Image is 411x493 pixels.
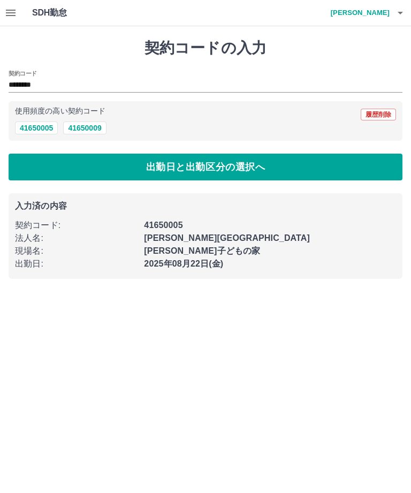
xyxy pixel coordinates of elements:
h1: 契約コードの入力 [9,39,402,57]
p: 現場名 : [15,245,138,257]
h2: 契約コード [9,69,37,78]
button: 履歴削除 [361,109,396,120]
b: 2025年08月22日(金) [144,259,223,268]
button: 41650005 [15,122,58,134]
b: 41650005 [144,221,182,230]
p: 法人名 : [15,232,138,245]
b: [PERSON_NAME]子どもの家 [144,246,260,255]
p: 使用頻度の高い契約コード [15,108,105,115]
p: 入力済の内容 [15,202,396,210]
p: 契約コード : [15,219,138,232]
p: 出勤日 : [15,257,138,270]
b: [PERSON_NAME][GEOGRAPHIC_DATA] [144,233,310,242]
button: 41650009 [63,122,106,134]
button: 出勤日と出勤区分の選択へ [9,154,402,180]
